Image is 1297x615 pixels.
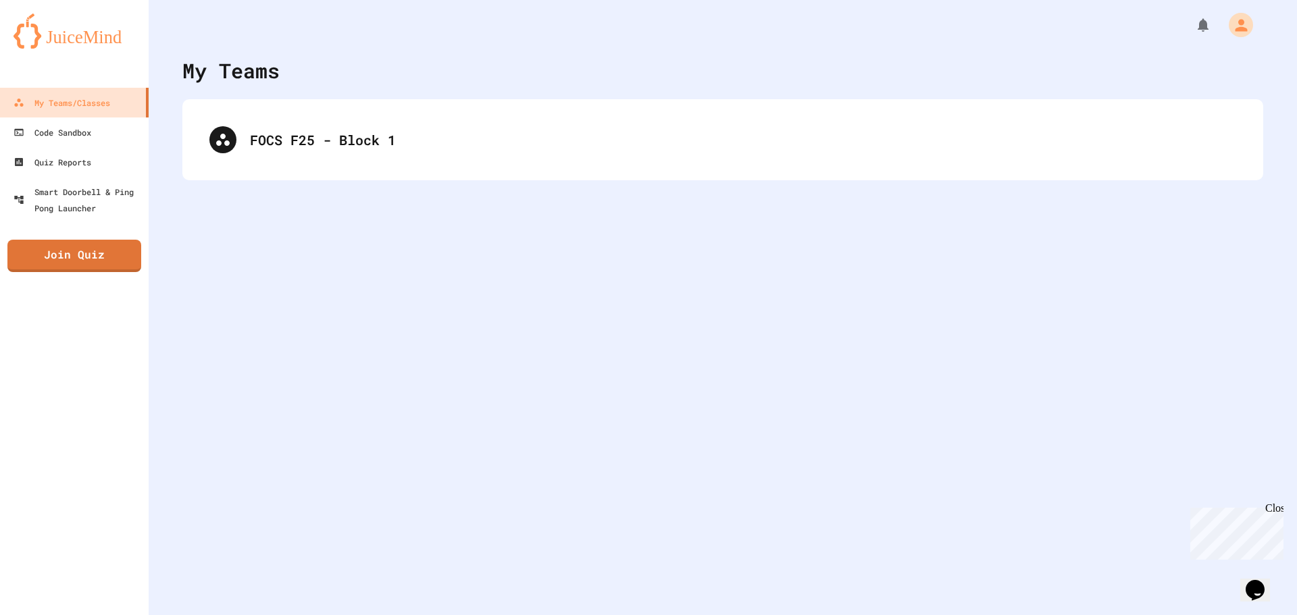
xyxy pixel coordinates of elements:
a: Join Quiz [7,240,141,272]
div: FOCS F25 - Block 1 [196,113,1250,167]
div: My Teams [182,55,280,86]
img: logo-orange.svg [14,14,135,49]
iframe: chat widget [1240,561,1283,601]
iframe: chat widget [1185,502,1283,560]
div: Smart Doorbell & Ping Pong Launcher [14,184,143,216]
div: My Teams/Classes [14,95,110,111]
div: My Notifications [1170,14,1215,36]
div: FOCS F25 - Block 1 [250,130,1236,150]
div: My Account [1215,9,1256,41]
div: Chat with us now!Close [5,5,93,86]
div: Code Sandbox [14,124,91,140]
div: Quiz Reports [14,154,91,170]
